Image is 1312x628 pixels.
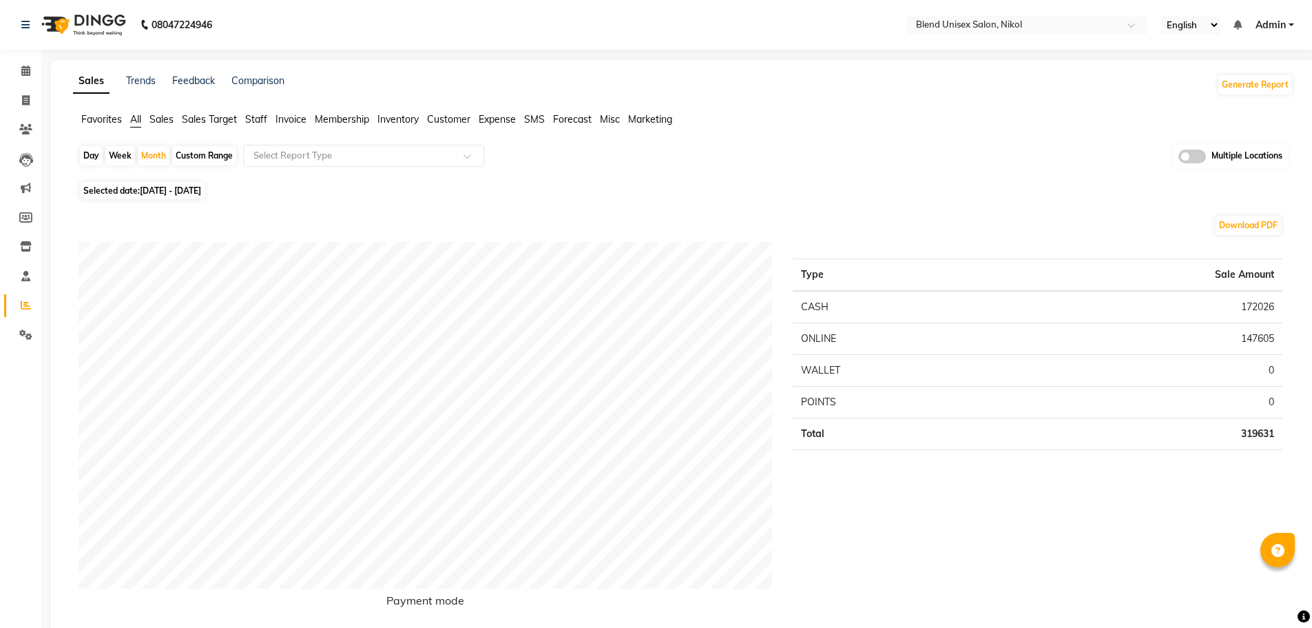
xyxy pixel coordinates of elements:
div: Custom Range [172,146,236,165]
td: ONLINE [793,323,1000,354]
td: 319631 [1001,418,1282,449]
img: logo [35,6,129,44]
td: 0 [1001,386,1282,418]
span: Invoice [275,113,306,125]
a: Comparison [231,74,284,87]
div: Week [105,146,135,165]
span: Sales Target [182,113,237,125]
td: 172026 [1001,291,1282,323]
span: Favorites [81,113,122,125]
button: Download PDF [1216,216,1281,235]
button: Generate Report [1218,75,1292,94]
span: Admin [1256,18,1286,32]
span: Forecast [553,113,592,125]
span: Inventory [377,113,419,125]
span: [DATE] - [DATE] [140,185,201,196]
div: Month [138,146,169,165]
span: All [130,113,141,125]
th: Type [793,259,1000,291]
span: Marketing [628,113,672,125]
a: Feedback [172,74,215,87]
div: Day [80,146,103,165]
span: Misc [600,113,620,125]
td: 0 [1001,354,1282,386]
h6: Payment mode [79,594,772,613]
th: Sale Amount [1001,259,1282,291]
span: Expense [479,113,516,125]
td: 147605 [1001,323,1282,354]
td: WALLET [793,354,1000,386]
b: 08047224946 [152,6,212,44]
span: Multiple Locations [1211,150,1282,163]
td: CASH [793,291,1000,323]
span: Selected date: [80,182,205,199]
td: Total [793,418,1000,449]
a: Trends [126,74,156,87]
span: Sales [149,113,174,125]
span: Staff [245,113,267,125]
span: Customer [427,113,470,125]
span: Membership [315,113,369,125]
span: SMS [524,113,545,125]
td: POINTS [793,386,1000,418]
a: Sales [73,69,110,94]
